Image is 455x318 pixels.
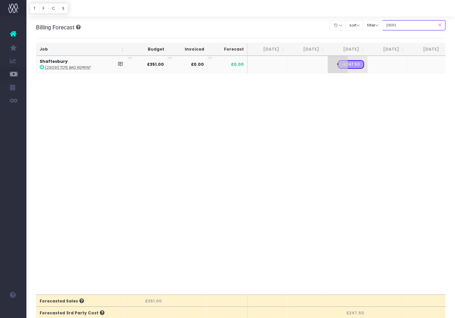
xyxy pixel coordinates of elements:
input: Search... [382,20,446,30]
th: Aug 25: activate to sort column ascending [248,43,288,56]
button: sort [346,20,364,30]
th: Dec 25: activate to sort column ascending [408,43,448,56]
button: F [39,3,49,14]
abbr: [29091] Tote Bag Reprint [45,65,91,70]
th: Invoiced [168,43,208,56]
span: + [328,56,348,73]
span: £0.00 [231,61,244,67]
th: Budget [128,43,168,56]
th: Sep 25: activate to sort column ascending [288,43,328,56]
th: Nov 25: activate to sort column ascending [368,43,408,56]
span: Billing Forecast [36,24,75,31]
img: images/default_profile_image.png [8,305,18,315]
strong: £351.00 [147,61,164,67]
span: Streamtime Draft Order: 3474 – Easy Print [338,60,364,69]
th: Job: activate to sort column ascending [36,43,128,56]
th: Forecast [208,43,248,56]
button: T [30,3,39,14]
td: : [36,56,128,73]
th: £351.00 [125,295,166,306]
button: C [48,3,59,14]
span: Forecasted Sales [40,298,84,304]
button: S [58,3,68,14]
button: filter [363,20,383,30]
div: Vertical button group [30,3,68,14]
strong: £0.00 [191,61,204,67]
strong: Shaftesbury [40,59,68,64]
th: Oct 25: activate to sort column ascending [328,43,368,56]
